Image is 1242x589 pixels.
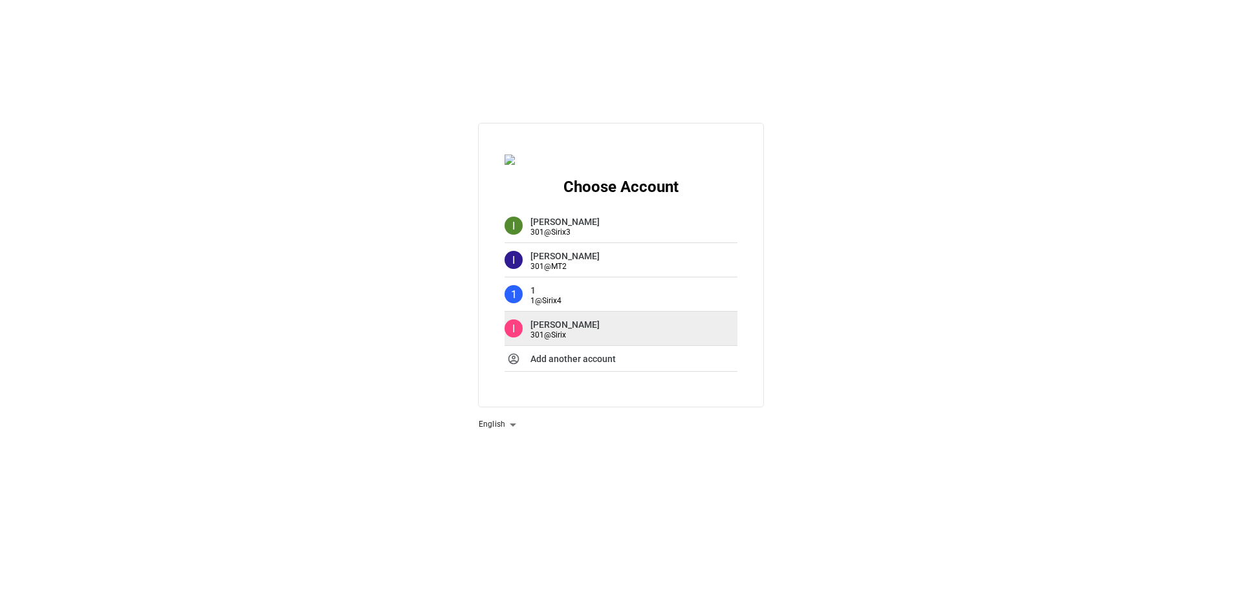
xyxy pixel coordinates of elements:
div: I [505,217,523,235]
h2: Choose Account [505,178,737,196]
strong: 1 [530,285,536,295]
img: Logo.png [505,155,737,165]
span: 301 @ MT2 [530,262,600,271]
strong: [PERSON_NAME] [530,319,600,330]
div: I [505,251,523,269]
div: I [505,319,523,337]
span: 301 @ Sirix [530,330,600,339]
strong: [PERSON_NAME] [530,251,600,261]
div: 1 [505,285,523,303]
strong: [PERSON_NAME] [530,217,600,227]
div: English [479,414,521,435]
span: 301 @ Sirix3 [530,228,600,237]
span: 1 @ Sirix4 [530,296,561,305]
strong: Add another account [530,354,616,364]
